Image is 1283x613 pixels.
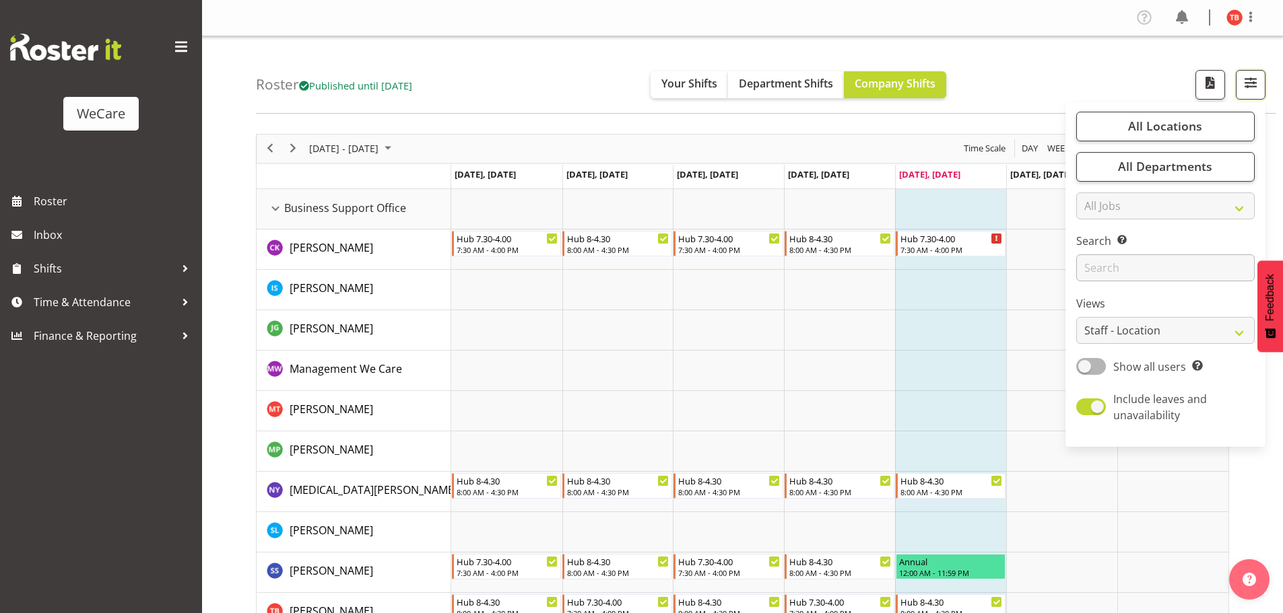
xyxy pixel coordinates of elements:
[785,554,894,579] div: Savita Savita"s event - Hub 8-4.30 Begin From Thursday, October 9, 2025 at 8:00:00 AM GMT+13:00 E...
[1076,152,1255,182] button: All Departments
[290,563,373,578] span: [PERSON_NAME]
[257,391,451,431] td: Michelle Thomas resource
[896,473,1006,499] div: Nikita Yates"s event - Hub 8-4.30 Begin From Friday, October 10, 2025 at 8:00:00 AM GMT+13:00 End...
[739,76,833,91] span: Department Shifts
[673,473,783,499] div: Nikita Yates"s event - Hub 8-4.30 Begin From Wednesday, October 8, 2025 at 8:00:00 AM GMT+13:00 E...
[457,595,558,608] div: Hub 8-4.30
[282,135,304,163] div: next period
[290,522,373,538] a: [PERSON_NAME]
[567,474,669,487] div: Hub 8-4.30
[562,231,672,256] div: Chloe Kim"s event - Hub 8-4.30 Begin From Tuesday, October 7, 2025 at 8:00:00 AM GMT+13:00 Ends A...
[899,567,1002,578] div: 12:00 AM - 11:59 PM
[290,281,373,295] span: [PERSON_NAME]
[457,231,558,245] div: Hub 7.30-4.00
[789,595,891,608] div: Hub 7.30-4.00
[77,104,125,124] div: WeCare
[1076,254,1255,281] input: Search
[785,473,894,499] div: Nikita Yates"s event - Hub 8-4.30 Begin From Thursday, October 9, 2025 at 8:00:00 AM GMT+13:00 En...
[678,474,780,487] div: Hub 8-4.30
[567,554,669,568] div: Hub 8-4.30
[290,321,373,336] span: [PERSON_NAME]
[34,191,195,211] span: Roster
[457,474,558,487] div: Hub 8-4.30
[34,326,175,346] span: Finance & Reporting
[290,361,402,376] span: Management We Care
[10,34,121,61] img: Rosterit website logo
[257,552,451,593] td: Savita Savita resource
[1195,70,1225,100] button: Download a PDF of the roster according to the set date range.
[785,231,894,256] div: Chloe Kim"s event - Hub 8-4.30 Begin From Thursday, October 9, 2025 at 8:00:00 AM GMT+13:00 Ends ...
[651,71,728,98] button: Your Shifts
[34,225,195,245] span: Inbox
[562,554,672,579] div: Savita Savita"s event - Hub 8-4.30 Begin From Tuesday, October 7, 2025 at 8:00:00 AM GMT+13:00 En...
[1243,573,1256,586] img: help-xxl-2.png
[457,567,558,578] div: 7:30 AM - 4:00 PM
[452,473,562,499] div: Nikita Yates"s event - Hub 8-4.30 Begin From Monday, October 6, 2025 at 8:00:00 AM GMT+13:00 Ends...
[899,168,960,180] span: [DATE], [DATE]
[257,512,451,552] td: Sarah Lamont resource
[899,554,1002,568] div: Annual
[257,472,451,512] td: Nikita Yates resource
[290,240,373,256] a: [PERSON_NAME]
[257,270,451,310] td: Isabel Simcox resource
[290,240,373,255] span: [PERSON_NAME]
[256,77,412,92] h4: Roster
[728,71,844,98] button: Department Shifts
[304,135,399,163] div: October 06 - 12, 2025
[962,140,1008,157] button: Time Scale
[844,71,946,98] button: Company Shifts
[457,244,558,255] div: 7:30 AM - 4:00 PM
[1046,140,1072,157] span: Week
[789,231,891,245] div: Hub 8-4.30
[855,76,935,91] span: Company Shifts
[896,231,1006,256] div: Chloe Kim"s event - Hub 7.30-4.00 Begin From Friday, October 10, 2025 at 7:30:00 AM GMT+13:00 End...
[567,595,669,608] div: Hub 7.30-4.00
[789,474,891,487] div: Hub 8-4.30
[789,244,891,255] div: 8:00 AM - 4:30 PM
[900,231,1002,245] div: Hub 7.30-4.00
[257,229,451,270] td: Chloe Kim resource
[257,351,451,391] td: Management We Care resource
[678,554,780,568] div: Hub 7.30-4.00
[290,320,373,336] a: [PERSON_NAME]
[307,140,397,157] button: October 2025
[567,244,669,255] div: 8:00 AM - 4:30 PM
[1113,392,1207,423] span: Include leaves and unavailability
[290,361,402,377] a: Management We Care
[789,567,891,578] div: 8:00 AM - 4:30 PM
[259,135,282,163] div: previous period
[1020,140,1039,157] span: Day
[678,244,780,255] div: 7:30 AM - 4:00 PM
[567,231,669,245] div: Hub 8-4.30
[962,140,1007,157] span: Time Scale
[1128,118,1202,134] span: All Locations
[308,140,380,157] span: [DATE] - [DATE]
[452,554,562,579] div: Savita Savita"s event - Hub 7.30-4.00 Begin From Monday, October 6, 2025 at 7:30:00 AM GMT+13:00 ...
[789,486,891,497] div: 8:00 AM - 4:30 PM
[290,482,457,497] span: [MEDICAL_DATA][PERSON_NAME]
[290,482,457,498] a: [MEDICAL_DATA][PERSON_NAME]
[678,567,780,578] div: 7:30 AM - 4:00 PM
[455,168,516,180] span: [DATE], [DATE]
[284,140,302,157] button: Next
[257,189,451,229] td: Business Support Office resource
[678,595,780,608] div: Hub 8-4.30
[1236,70,1265,100] button: Filter Shifts
[789,554,891,568] div: Hub 8-4.30
[1010,168,1072,180] span: [DATE], [DATE]
[257,310,451,351] td: Janine Grundler resource
[290,402,373,417] span: [PERSON_NAME]
[1113,359,1186,374] span: Show all users
[34,258,175,279] span: Shifts
[257,431,451,472] td: Millie Pumphrey resource
[290,442,373,457] span: [PERSON_NAME]
[562,473,672,499] div: Nikita Yates"s event - Hub 8-4.30 Begin From Tuesday, October 7, 2025 at 8:00:00 AM GMT+13:00 End...
[457,486,558,497] div: 8:00 AM - 4:30 PM
[290,441,373,458] a: [PERSON_NAME]
[261,140,279,157] button: Previous
[900,244,1002,255] div: 7:30 AM - 4:00 PM
[900,474,1002,487] div: Hub 8-4.30
[299,79,412,92] span: Published until [DATE]
[661,76,717,91] span: Your Shifts
[1020,140,1041,157] button: Timeline Day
